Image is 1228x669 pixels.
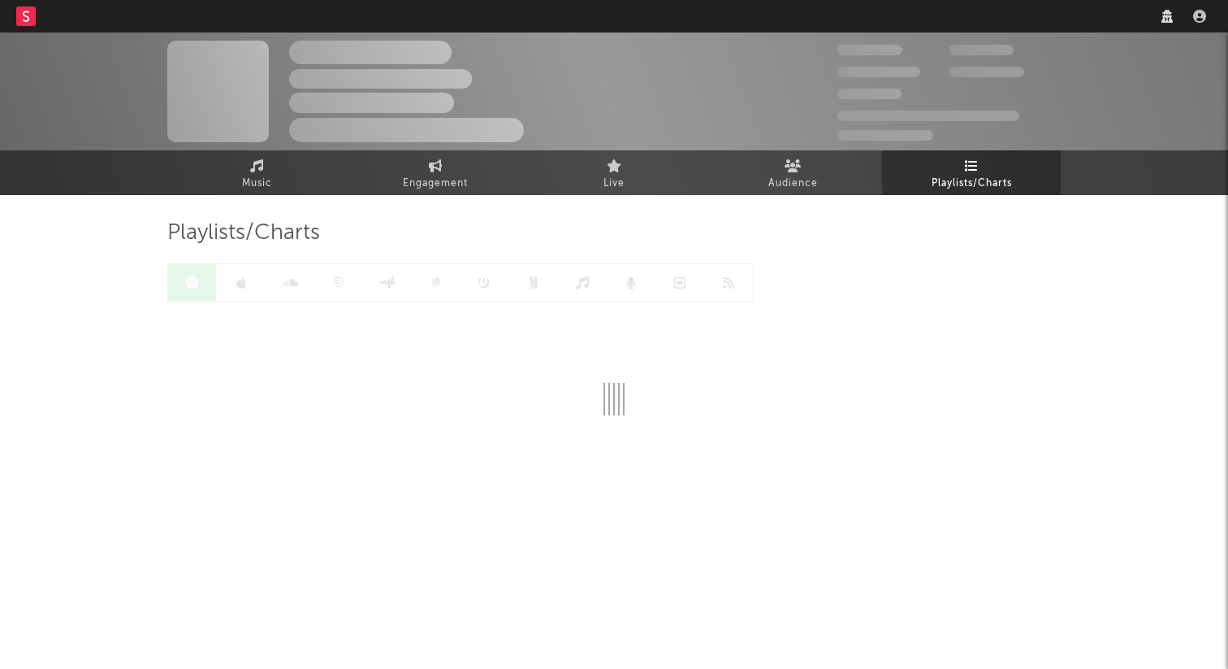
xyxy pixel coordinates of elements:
a: Live [525,150,703,195]
span: 100,000 [837,89,902,99]
a: Playlists/Charts [882,150,1061,195]
a: Engagement [346,150,525,195]
a: Music [167,150,346,195]
span: 50,000,000 [837,67,920,77]
span: Playlists/Charts [932,174,1012,193]
span: 1,000,000 [949,67,1024,77]
span: 50,000,000 Monthly Listeners [837,111,1019,121]
span: Live [603,174,625,193]
span: Engagement [403,174,468,193]
span: Playlists/Charts [167,224,320,243]
a: Audience [703,150,882,195]
span: Audience [768,174,818,193]
span: Jump Score: 85.0 [837,130,933,141]
span: 300,000 [837,45,902,55]
span: 100,000 [949,45,1014,55]
span: Music [242,174,272,193]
